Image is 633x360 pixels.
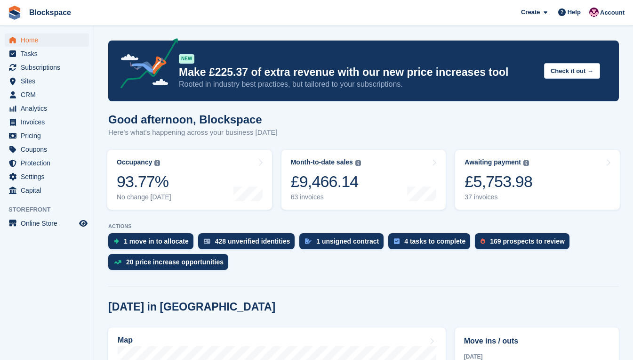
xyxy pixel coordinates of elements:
[5,170,89,183] a: menu
[355,160,361,166] img: icon-info-grey-7440780725fd019a000dd9b08b2336e03edf1995a4989e88bcd33f0948082b44.svg
[8,6,22,20] img: stora-icon-8386f47178a22dfd0bd8f6a31ec36ba5ce8667c1dd55bd0f319d3a0aa187defe.svg
[108,301,275,313] h2: [DATE] in [GEOGRAPHIC_DATA]
[281,150,446,210] a: Month-to-date sales £9,466.14 63 invoices
[21,61,77,74] span: Subscriptions
[117,172,171,191] div: 93.77%
[107,150,272,210] a: Occupancy 93.77% No change [DATE]
[108,223,619,229] p: ACTIONS
[299,233,388,254] a: 1 unsigned contract
[5,184,89,197] a: menu
[215,237,290,245] div: 428 unverified identities
[126,258,224,266] div: 20 price increase opportunities
[21,184,77,197] span: Capital
[464,335,610,347] h2: Move ins / outs
[589,8,599,17] img: Blockspace
[481,238,485,244] img: prospect-51fa495bee0391a8d652442698ab0144808aea92771e9ea1ae160a38d050c398.svg
[5,74,89,88] a: menu
[78,218,89,229] a: Preview store
[112,38,178,92] img: price-adjustments-announcement-icon-8257ccfd72463d97f412b2fc003d46551f7dbcb40ab6d574587a9cd5c0d94...
[198,233,300,254] a: 428 unverified identities
[114,260,121,264] img: price_increase_opportunities-93ffe204e8149a01c8c9dc8f82e8f89637d9d84a8eef4429ea346261dce0b2c0.svg
[490,237,565,245] div: 169 prospects to review
[5,88,89,101] a: menu
[5,156,89,170] a: menu
[388,233,475,254] a: 4 tasks to complete
[5,129,89,142] a: menu
[5,217,89,230] a: menu
[179,79,537,90] p: Rooted in industry best practices, but tailored to your subscriptions.
[204,238,210,244] img: verify_identity-adf6edd0f0f0b5bbfe63781bf79b02c33cf7c696d77639b501bdc392416b5a36.svg
[179,54,194,64] div: NEW
[124,237,189,245] div: 1 move in to allocate
[5,102,89,115] a: menu
[465,193,532,201] div: 37 invoices
[25,5,75,20] a: Blockspace
[305,238,312,244] img: contract_signature_icon-13c848040528278c33f63329250d36e43548de30e8caae1d1a13099fd9432cc5.svg
[455,150,620,210] a: Awaiting payment £5,753.98 37 invoices
[21,170,77,183] span: Settings
[5,115,89,129] a: menu
[523,160,529,166] img: icon-info-grey-7440780725fd019a000dd9b08b2336e03edf1995a4989e88bcd33f0948082b44.svg
[21,33,77,47] span: Home
[568,8,581,17] span: Help
[5,61,89,74] a: menu
[108,113,278,126] h1: Good afternoon, Blockspace
[5,33,89,47] a: menu
[394,238,400,244] img: task-75834270c22a3079a89374b754ae025e5fb1db73e45f91037f5363f120a921f8.svg
[21,156,77,170] span: Protection
[291,158,353,166] div: Month-to-date sales
[21,217,77,230] span: Online Store
[316,237,379,245] div: 1 unsigned contract
[291,193,361,201] div: 63 invoices
[117,158,152,166] div: Occupancy
[600,8,625,17] span: Account
[154,160,160,166] img: icon-info-grey-7440780725fd019a000dd9b08b2336e03edf1995a4989e88bcd33f0948082b44.svg
[521,8,540,17] span: Create
[21,129,77,142] span: Pricing
[465,158,521,166] div: Awaiting payment
[8,205,94,214] span: Storefront
[475,233,574,254] a: 169 prospects to review
[21,74,77,88] span: Sites
[114,238,119,244] img: move_ins_to_allocate_icon-fdf77a2bb77ea45bf5b3d319d69a93e2d87916cf1d5bf7949dd705db3b84f3ca.svg
[179,65,537,79] p: Make £225.37 of extra revenue with our new price increases tool
[108,254,233,275] a: 20 price increase opportunities
[21,115,77,129] span: Invoices
[118,336,133,344] h2: Map
[21,102,77,115] span: Analytics
[108,127,278,138] p: Here's what's happening across your business [DATE]
[291,172,361,191] div: £9,466.14
[544,63,600,79] button: Check it out →
[21,47,77,60] span: Tasks
[108,233,198,254] a: 1 move in to allocate
[5,143,89,156] a: menu
[404,237,465,245] div: 4 tasks to complete
[21,143,77,156] span: Coupons
[117,193,171,201] div: No change [DATE]
[21,88,77,101] span: CRM
[465,172,532,191] div: £5,753.98
[5,47,89,60] a: menu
